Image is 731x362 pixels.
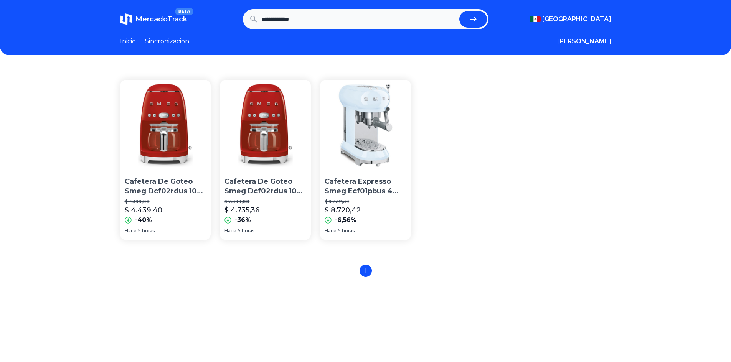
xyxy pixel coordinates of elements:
p: $ 8.720,42 [325,205,361,216]
span: 5 horas [238,228,254,234]
span: MercadoTrack [135,15,187,23]
span: 5 horas [138,228,155,234]
button: [GEOGRAPHIC_DATA] [530,15,611,24]
span: Hace [125,228,137,234]
img: MercadoTrack [120,13,132,25]
a: Sincronizacion [145,37,189,46]
span: BETA [175,8,193,15]
span: 5 horas [338,228,355,234]
p: $ 7.399,00 [125,199,206,205]
span: Hace [325,228,337,234]
p: -6,56% [335,216,356,225]
span: Hace [224,228,236,234]
a: MercadoTrackBETA [120,13,187,25]
p: $ 9.332,39 [325,199,406,205]
img: Cafetera Expresso Smeg Ecf01pbus 4 Tazas Color Celeste [320,80,411,171]
p: -40% [135,216,152,225]
a: Cafetera De Goteo Smeg Dcf02rdus 10 Tazas Color RojoCafetera De Goteo Smeg Dcf02rdus 10 Tazas Col... [120,80,211,240]
span: [GEOGRAPHIC_DATA] [542,15,611,24]
p: $ 7.399,00 [224,199,306,205]
button: [PERSON_NAME] [557,37,611,46]
img: Mexico [530,16,541,22]
img: Cafetera De Goteo Smeg Dcf02rdus 10 Tazas Color Rojo [120,80,211,171]
a: Inicio [120,37,136,46]
p: $ 4.735,36 [224,205,259,216]
p: Cafetera Expresso Smeg Ecf01pbus 4 Tazas Color [PERSON_NAME] [325,177,406,196]
img: Cafetera De Goteo Smeg Dcf02rdus 10 Tazas Color Rojo [220,80,311,171]
p: $ 4.439,40 [125,205,162,216]
a: Cafetera De Goteo Smeg Dcf02rdus 10 Tazas Color RojoCafetera De Goteo Smeg Dcf02rdus 10 Tazas Col... [220,80,311,240]
p: Cafetera De Goteo Smeg Dcf02rdus 10 Tazas Color Rojo [125,177,206,196]
p: Cafetera De Goteo Smeg Dcf02rdus 10 Tazas Color Rojo [224,177,306,196]
p: -36% [234,216,251,225]
a: Cafetera Expresso Smeg Ecf01pbus 4 Tazas Color CelesteCafetera Expresso Smeg Ecf01pbus 4 Tazas Co... [320,80,411,240]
